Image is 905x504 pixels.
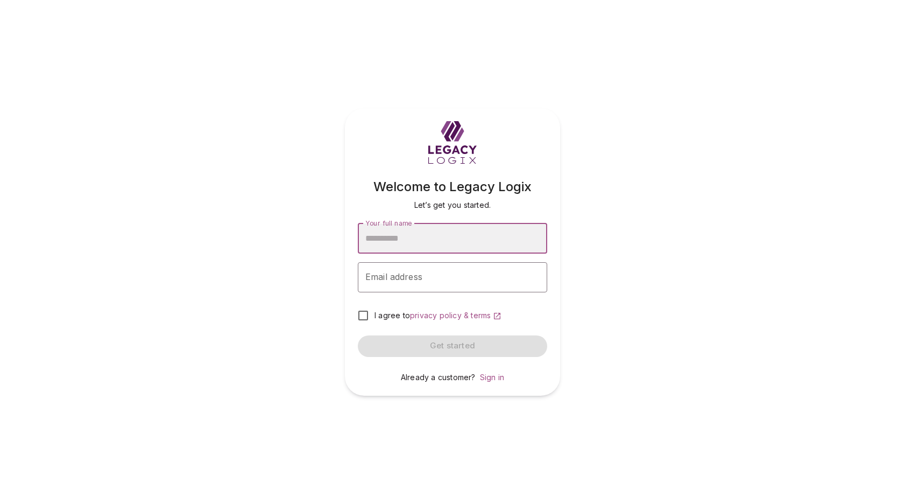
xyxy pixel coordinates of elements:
[374,311,410,320] span: I agree to
[410,311,501,320] a: privacy policy & terms
[373,179,532,194] span: Welcome to Legacy Logix
[365,219,412,227] span: Your full name
[410,311,491,320] span: privacy policy & terms
[414,200,491,209] span: Let’s get you started.
[480,373,504,382] a: Sign in
[401,373,476,382] span: Already a customer?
